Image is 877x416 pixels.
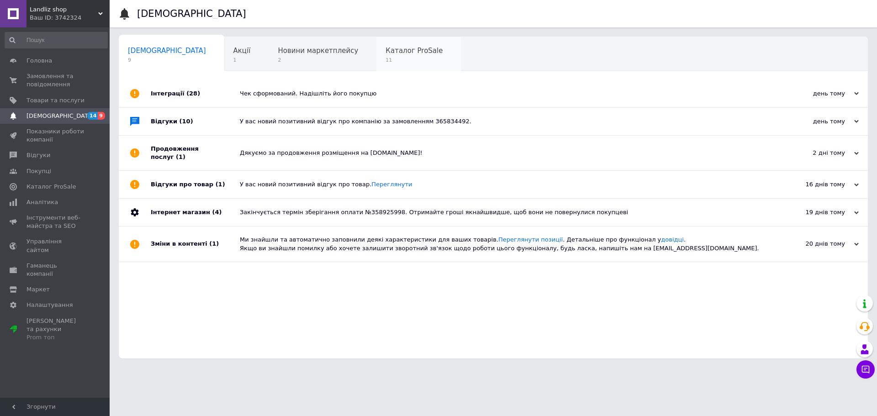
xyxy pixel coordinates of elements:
[137,8,246,19] h1: [DEMOGRAPHIC_DATA]
[26,72,85,89] span: Замовлення та повідомлення
[386,47,443,55] span: Каталог ProSale
[30,5,98,14] span: Landliz shop
[233,57,251,63] span: 1
[278,47,358,55] span: Новини маркетплейсу
[216,181,225,188] span: (1)
[767,117,859,126] div: день тому
[856,360,875,379] button: Чат з покупцем
[240,90,767,98] div: Чек сформований. Надішліть його покупцю
[151,226,240,261] div: Зміни в контенті
[278,57,358,63] span: 2
[767,90,859,98] div: день тому
[26,167,51,175] span: Покупці
[26,301,73,309] span: Налаштування
[26,214,85,230] span: Інструменти веб-майстра та SEO
[87,112,98,120] span: 14
[240,149,767,157] div: Дякуємо за продовження розміщення на [DOMAIN_NAME]!
[26,237,85,254] span: Управління сайтом
[151,108,240,135] div: Відгуки
[26,96,85,105] span: Товари та послуги
[233,47,251,55] span: Акції
[151,199,240,226] div: Інтернет магазин
[240,236,767,252] div: Ми знайшли та автоматично заповнили деякі характеристики для ваших товарів. . Детальніше про функ...
[498,236,563,243] a: Переглянути позиції
[186,90,200,97] span: (28)
[151,80,240,107] div: Інтеграції
[240,180,767,189] div: У вас новий позитивний відгук про товар.
[26,112,94,120] span: [DEMOGRAPHIC_DATA]
[26,198,58,206] span: Аналітика
[767,180,859,189] div: 16 днів тому
[240,117,767,126] div: У вас новий позитивний відгук про компанію за замовленням 365834492.
[767,149,859,157] div: 2 дні тому
[26,127,85,144] span: Показники роботи компанії
[767,240,859,248] div: 20 днів тому
[180,118,193,125] span: (10)
[26,317,85,342] span: [PERSON_NAME] та рахунки
[98,112,105,120] span: 9
[128,57,206,63] span: 9
[386,57,443,63] span: 11
[30,14,110,22] div: Ваш ID: 3742324
[176,153,185,160] span: (1)
[26,183,76,191] span: Каталог ProSale
[151,136,240,170] div: Продовження послуг
[26,151,50,159] span: Відгуки
[209,240,219,247] span: (1)
[767,208,859,216] div: 19 днів тому
[26,333,85,342] div: Prom топ
[151,171,240,198] div: Відгуки про товар
[128,47,206,55] span: [DEMOGRAPHIC_DATA]
[212,209,222,216] span: (4)
[26,57,52,65] span: Головна
[26,285,50,294] span: Маркет
[5,32,108,48] input: Пошук
[26,262,85,278] span: Гаманець компанії
[371,181,412,188] a: Переглянути
[661,236,684,243] a: довідці
[240,208,767,216] div: Закінчується термін зберігання оплати №358925998. Отримайте гроші якнайшвидше, щоб вони не поверн...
